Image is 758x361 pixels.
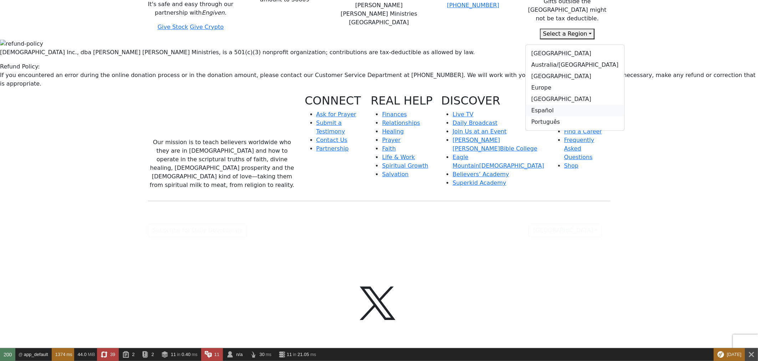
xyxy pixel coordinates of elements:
[453,179,506,186] a: Superkid Academy
[148,224,247,237] a: Subscribe for Daily Devotionals
[526,71,624,82] a: [GEOGRAPHIC_DATA]
[564,128,602,135] a: Find a Career
[190,24,224,30] a: Give Crypto
[453,120,498,126] a: Daily Broadcast
[453,154,544,169] a: Eagle Mountain[DEMOGRAPHIC_DATA]
[158,348,201,361] a: 11 in 0.40 ms
[74,348,97,361] a: 44.0 MiB
[305,94,362,107] h2: CONNECT
[453,171,509,178] a: Believers’ Academy
[236,352,243,357] span: n/a
[500,145,538,152] span: Bible College
[18,352,22,357] span: @
[55,352,66,357] span: 1374
[453,128,507,135] a: Join Us at an Event
[24,352,48,357] span: app_default
[382,154,415,161] a: Life & Work
[564,162,579,169] a: Shop
[336,1,422,27] p: [PERSON_NAME] [PERSON_NAME] Ministries [GEOGRAPHIC_DATA]
[305,207,453,220] h2: Join The Conversation
[214,352,219,357] span: 11
[310,352,316,357] span: ms
[453,137,538,152] a: [PERSON_NAME] [PERSON_NAME]Bible College
[316,111,356,118] a: Ask for Prayer
[110,352,115,357] span: 39
[148,207,297,220] span: A Word of Faith Every Day
[297,352,309,357] span: 21.05
[526,59,624,71] a: Australia/[GEOGRAPHIC_DATA]
[714,348,745,361] a: [DATE]
[177,352,180,357] span: in
[316,120,345,135] a: Submit a Testimony
[382,111,407,118] a: Finances
[201,348,223,361] a: 11
[526,93,624,105] a: [GEOGRAPHIC_DATA]
[447,2,499,9] a: [PHONE_NUMBER]
[441,94,544,107] h2: DISCOVER
[382,137,401,143] a: Prayer
[119,348,138,361] a: 2
[173,94,271,138] img: Kenneth Copeland Ministries
[714,348,745,361] div: This Symfony version will only receive security fixes.
[266,352,271,357] span: ms
[259,352,264,357] span: 30
[316,145,349,152] a: Partnership
[182,352,190,357] span: 0.40
[223,348,246,361] a: n/a
[564,137,595,161] a: Frequently AskedQuestions
[67,352,72,357] span: ms
[152,352,154,357] span: 2
[293,352,296,357] span: in
[521,207,610,220] h2: Select A Region
[526,116,624,128] a: Português
[171,352,176,357] span: 11
[453,111,473,118] a: Live TV
[382,145,396,152] a: Faith
[158,24,188,30] a: Give Stock
[382,120,420,126] a: Relationships
[52,348,74,361] a: 1374 ms
[526,48,624,59] a: [GEOGRAPHIC_DATA]
[382,162,428,169] a: Spiritual Growth
[479,162,544,169] span: [DEMOGRAPHIC_DATA]
[526,82,624,93] a: Europe
[529,224,602,237] button: [GEOGRAPHIC_DATA]
[382,128,404,135] a: Healing
[526,105,624,116] a: Español
[202,9,227,16] i: Engiven.
[246,348,275,361] a: 30 ms
[287,352,292,357] span: 11
[275,348,320,361] a: 11 in 21.05 ms
[727,352,742,357] span: [DATE]
[78,352,87,357] span: 44.0
[88,352,95,357] span: MiB
[132,352,134,357] span: 2
[316,137,347,143] a: Contact Us
[371,94,433,107] h2: REAL HELP
[148,138,296,189] p: Our mission is to teach believers worldwide who they are in [DEMOGRAPHIC_DATA] and how to operate...
[192,352,198,357] span: ms
[382,171,408,178] a: Salvation
[138,348,157,361] a: 2
[540,29,594,39] button: Select a Region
